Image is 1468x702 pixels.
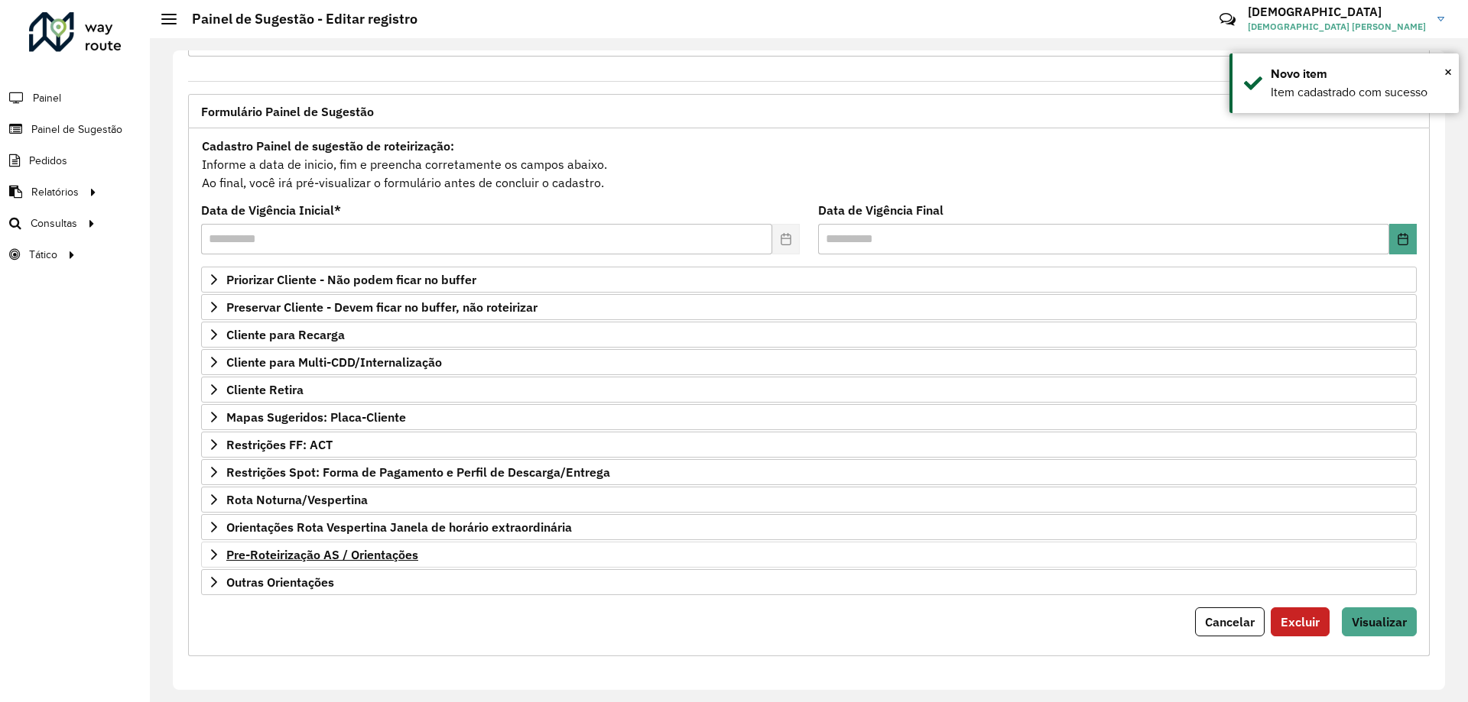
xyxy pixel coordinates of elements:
span: [DEMOGRAPHIC_DATA] [PERSON_NAME] [1248,20,1426,34]
button: Close [1444,60,1452,83]
a: Cliente para Multi-CDD/Internalização [201,349,1417,375]
strong: Cadastro Painel de sugestão de roteirização: [202,138,454,154]
a: Contato Rápido [1211,3,1244,36]
label: Data de Vigência Inicial [201,201,341,219]
span: Pre-Roteirização AS / Orientações [226,548,418,561]
a: Pre-Roteirização AS / Orientações [201,542,1417,568]
span: Cliente para Recarga [226,328,345,341]
label: Data de Vigência Final [818,201,943,219]
a: Outras Orientações [201,569,1417,595]
a: Restrições Spot: Forma de Pagamento e Perfil de Descarga/Entrega [201,459,1417,485]
span: Pedidos [29,153,67,169]
div: Item cadastrado com sucesso [1271,83,1447,102]
span: × [1444,63,1452,80]
span: Rota Noturna/Vespertina [226,493,368,506]
button: Visualizar [1342,607,1417,636]
span: Mapas Sugeridos: Placa-Cliente [226,411,406,423]
div: Novo item [1271,65,1447,83]
a: Mapas Sugeridos: Placa-Cliente [201,404,1417,430]
span: Cliente para Multi-CDD/Internalização [226,356,442,368]
span: Painel [33,90,61,106]
span: Painel de Sugestão [31,121,122,137]
span: Orientações Rota Vespertina Janela de horário extraordinária [226,521,572,533]
button: Excluir [1271,607,1330,636]
a: Cliente Retira [201,377,1417,403]
span: Formulário Painel de Sugestão [201,105,374,118]
a: Restrições FF: ACT [201,432,1417,458]
span: Restrições FF: ACT [226,438,333,451]
a: Preservar Cliente - Devem ficar no buffer, não roteirizar [201,294,1417,320]
span: Relatórios [31,184,79,200]
a: Rota Noturna/Vespertina [201,487,1417,513]
a: Priorizar Cliente - Não podem ficar no buffer [201,267,1417,293]
h3: [DEMOGRAPHIC_DATA] [1248,5,1426,19]
span: Preservar Cliente - Devem ficar no buffer, não roteirizar [226,301,538,313]
a: Cliente para Recarga [201,322,1417,348]
span: Outras Orientações [226,576,334,588]
span: Priorizar Cliente - Não podem ficar no buffer [226,273,476,286]
a: Orientações Rota Vespertina Janela de horário extraordinária [201,514,1417,540]
button: Choose Date [1389,224,1417,254]
span: Cliente Retira [226,383,304,396]
span: Restrições Spot: Forma de Pagamento e Perfil de Descarga/Entrega [226,466,610,478]
div: Informe a data de inicio, fim e preencha corretamente os campos abaixo. Ao final, você irá pré-vi... [201,136,1417,192]
span: Excluir [1281,614,1320,629]
span: Visualizar [1352,614,1407,629]
button: Cancelar [1195,607,1265,636]
h2: Painel de Sugestão - Editar registro [177,11,417,27]
span: Tático [29,247,57,263]
span: Consultas [31,215,77,231]
span: Cancelar [1205,614,1255,629]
